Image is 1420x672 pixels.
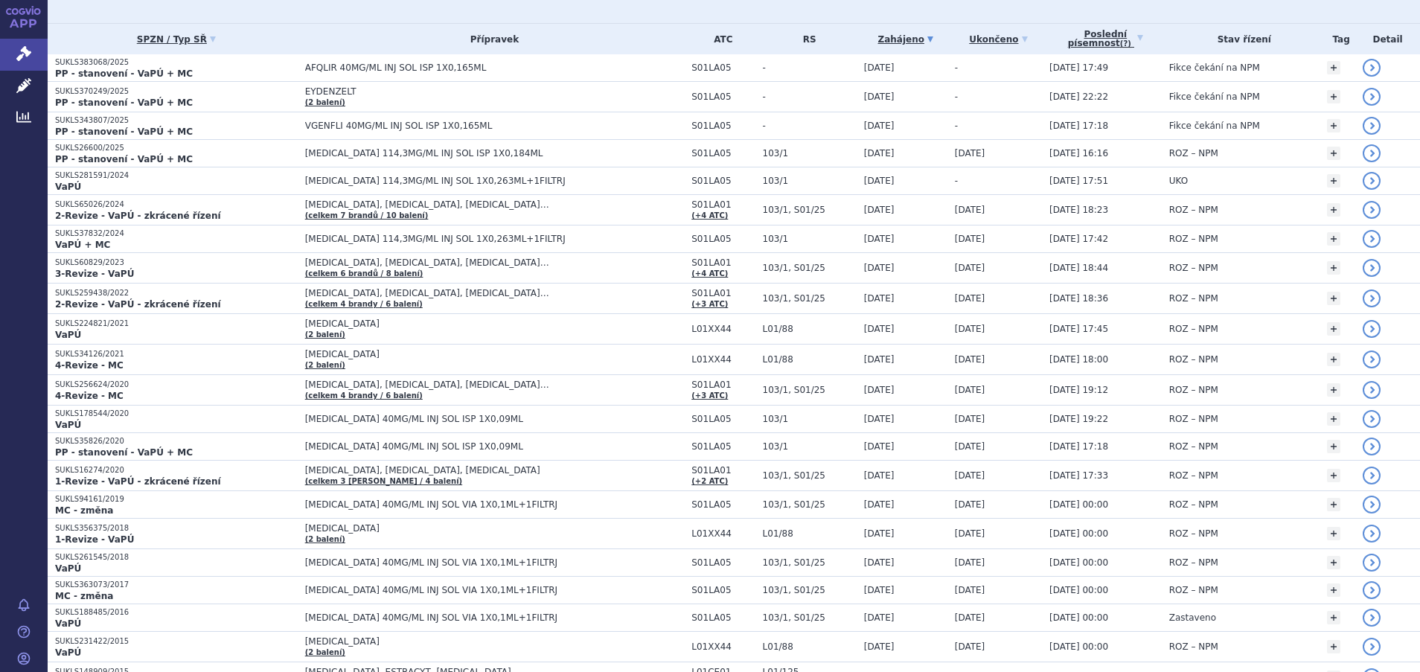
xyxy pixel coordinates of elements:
p: SUKLS224821/2021 [55,319,298,329]
span: ROZ – NPM [1169,528,1218,539]
a: (+3 ATC) [691,300,728,308]
span: [DATE] [955,414,985,424]
a: detail [1363,525,1381,543]
strong: 3-Revize - VaPÚ [55,269,134,279]
span: 103/1, S01/25 [763,205,857,215]
span: Zastaveno [1169,612,1216,623]
strong: 1-Revize - VaPÚ - zkrácené řízení [55,476,221,487]
a: + [1327,90,1340,103]
span: [MEDICAL_DATA] [305,523,677,534]
span: [DATE] 17:33 [1049,470,1108,481]
a: + [1327,527,1340,540]
span: [DATE] [864,148,895,159]
span: [DATE] 00:00 [1049,557,1108,568]
span: [DATE] 00:00 [1049,612,1108,623]
a: (celkem 4 brandy / 6 balení) [305,300,423,308]
a: Zahájeno [864,29,947,50]
span: [DATE] [864,92,895,102]
span: [DATE] [955,499,985,510]
span: [MEDICAL_DATA] [305,319,677,329]
span: [DATE] [955,641,985,652]
span: [DATE] 18:23 [1049,205,1108,215]
span: VGENFLI 40MG/ML INJ SOL ISP 1X0,165ML [305,121,677,131]
span: [DATE] [955,612,985,623]
span: S01LA05 [691,176,755,186]
a: Poslednípísemnost(?) [1049,24,1162,54]
span: [DATE] [955,470,985,481]
span: [DATE] 22:22 [1049,92,1108,102]
p: SUKLS16274/2020 [55,465,298,476]
a: (celkem 4 brandy / 6 balení) [305,391,423,400]
span: ROZ – NPM [1169,414,1218,424]
a: detail [1363,638,1381,656]
span: [DATE] 17:51 [1049,176,1108,186]
span: EYDENZELT [305,86,677,97]
strong: VaPÚ [55,182,81,192]
span: [MEDICAL_DATA] 114,3MG/ML INJ SOL 1X0,263ML+1FILTRJ [305,176,677,186]
span: [DATE] 18:00 [1049,354,1108,365]
span: [DATE] [955,528,985,539]
span: ROZ – NPM [1169,234,1218,244]
span: [DATE] [864,324,895,334]
strong: 2-Revize - VaPÚ - zkrácené řízení [55,211,221,221]
strong: VaPÚ [55,330,81,340]
a: + [1327,261,1340,275]
p: SUKLS231422/2015 [55,636,298,647]
span: [DATE] 00:00 [1049,499,1108,510]
p: SUKLS363073/2017 [55,580,298,590]
span: [DATE] [864,612,895,623]
span: ROZ – NPM [1169,470,1218,481]
span: [DATE] [864,641,895,652]
strong: VaPÚ [55,420,81,430]
a: (+4 ATC) [691,269,728,278]
span: [DATE] 17:18 [1049,121,1108,131]
span: L01/88 [763,528,857,539]
span: L01XX44 [691,354,755,365]
span: 103/1 [763,441,857,452]
a: (2 balení) [305,98,345,106]
span: [DATE] 17:42 [1049,234,1108,244]
span: [DATE] 16:16 [1049,148,1108,159]
span: ROZ – NPM [1169,354,1218,365]
span: ROZ – NPM [1169,293,1218,304]
span: - [763,92,857,102]
span: S01LA01 [691,380,755,390]
span: [DATE] [864,585,895,595]
a: + [1327,203,1340,217]
a: (2 balení) [305,361,345,369]
p: SUKLS26600/2025 [55,143,298,153]
a: detail [1363,230,1381,248]
span: [MEDICAL_DATA], [MEDICAL_DATA], [MEDICAL_DATA]… [305,380,677,390]
span: S01LA05 [691,441,755,452]
span: [DATE] [955,234,985,244]
span: [MEDICAL_DATA], [MEDICAL_DATA], [MEDICAL_DATA]… [305,199,677,210]
span: [DATE] [864,121,895,131]
span: [DATE] [955,354,985,365]
span: UKO [1169,176,1188,186]
span: L01/88 [763,641,857,652]
span: [DATE] [864,63,895,73]
a: + [1327,498,1340,511]
span: Fikce čekání na NPM [1169,121,1260,131]
span: [DATE] [955,324,985,334]
span: L01/88 [763,324,857,334]
span: S01LA01 [691,257,755,268]
a: + [1327,640,1340,653]
span: S01LA05 [691,92,755,102]
a: detail [1363,144,1381,162]
strong: VaPÚ [55,618,81,629]
span: - [955,92,958,102]
th: Přípravek [298,24,685,54]
th: Stav řízení [1162,24,1320,54]
p: SUKLS370249/2025 [55,86,298,97]
span: L01XX44 [691,324,755,334]
span: [DATE] [955,263,985,273]
span: S01LA05 [691,234,755,244]
span: [DATE] [864,293,895,304]
a: (2 balení) [305,330,345,339]
p: SUKLS178544/2020 [55,409,298,419]
a: detail [1363,320,1381,338]
span: 103/1, S01/25 [763,293,857,304]
a: detail [1363,172,1381,190]
p: SUKLS65026/2024 [55,199,298,210]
